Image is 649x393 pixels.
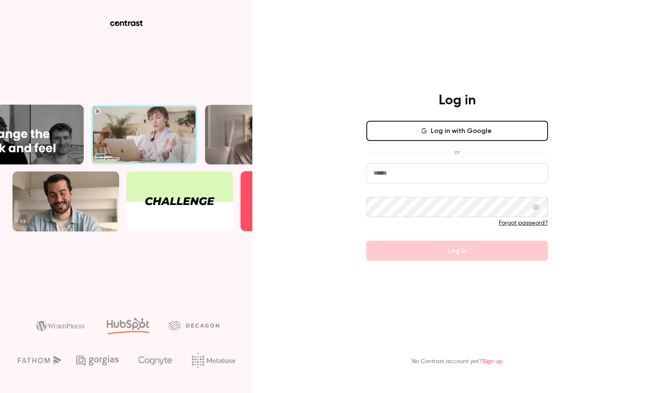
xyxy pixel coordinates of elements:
button: Log in with Google [366,121,548,141]
a: Sign up [482,358,503,364]
img: decagon [169,321,219,330]
a: Forgot password? [499,220,548,226]
h4: Log in [439,92,476,109]
p: No Contrast account yet? [412,357,503,366]
span: or [450,148,464,157]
